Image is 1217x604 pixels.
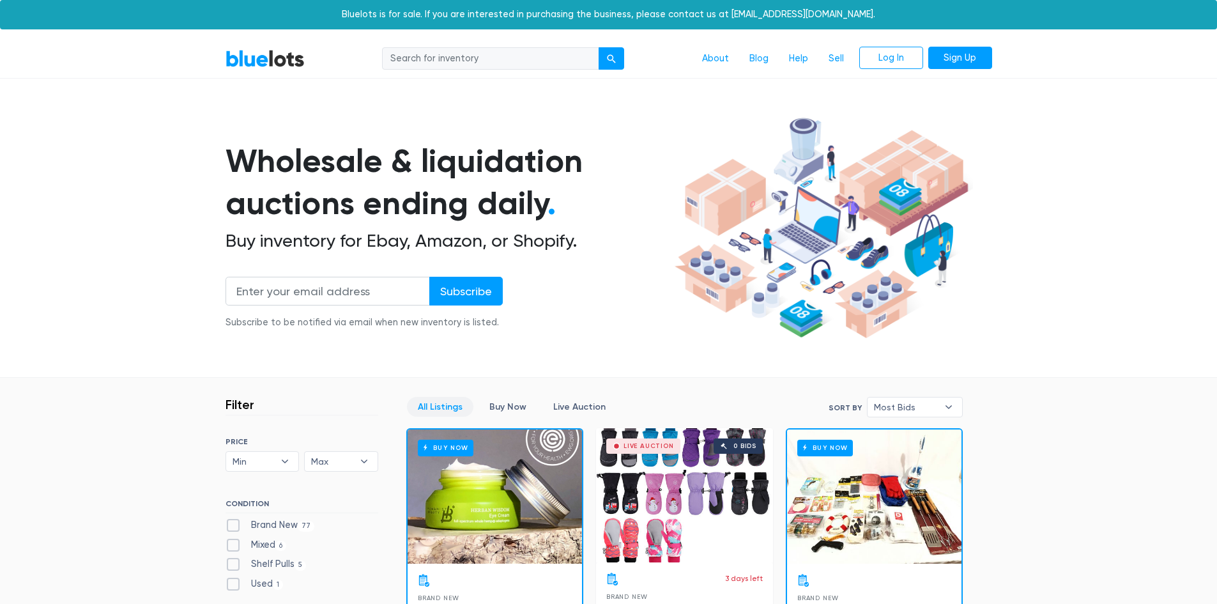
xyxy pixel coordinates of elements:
span: Min [233,452,275,471]
label: Shelf Pulls [226,557,307,571]
span: 5 [295,561,307,571]
h6: PRICE [226,437,378,446]
b: ▾ [351,452,378,471]
a: Live Auction 0 bids [596,428,773,562]
a: Buy Now [478,397,537,417]
a: Blog [739,47,779,71]
a: Buy Now [408,430,582,564]
label: Used [226,577,284,591]
img: hero-ee84e7d0318cb26816c560f6b4441b76977f77a177738b4e94f68c95b2b83dbb.png [670,112,973,345]
span: Max [311,452,353,471]
h6: Buy Now [418,440,473,456]
a: Log In [859,47,923,70]
a: Sell [818,47,854,71]
div: 0 bids [733,443,756,449]
a: Live Auction [542,397,616,417]
span: Brand New [418,594,459,601]
a: Buy Now [787,430,961,564]
a: BlueLots [226,49,305,68]
h2: Buy inventory for Ebay, Amazon, or Shopify. [226,230,670,252]
span: 77 [298,521,315,531]
p: 3 days left [725,573,763,584]
input: Enter your email address [226,277,430,306]
input: Search for inventory [382,47,599,70]
b: ▾ [935,398,962,417]
span: Brand New [606,593,648,600]
h6: CONDITION [226,499,378,513]
h3: Filter [226,397,254,412]
span: 6 [275,541,287,551]
div: Subscribe to be notified via email when new inventory is listed. [226,316,503,330]
label: Sort By [829,402,862,414]
span: 1 [273,580,284,590]
input: Subscribe [429,277,503,306]
label: Mixed [226,538,287,552]
h1: Wholesale & liquidation auctions ending daily [226,140,670,225]
span: Most Bids [874,398,938,417]
a: Sign Up [928,47,992,70]
span: . [547,184,556,222]
div: Live Auction [624,443,674,449]
a: Help [779,47,818,71]
b: ▾ [272,452,298,471]
span: Brand New [797,594,839,601]
label: Brand New [226,518,315,532]
a: About [692,47,739,71]
h6: Buy Now [797,440,853,456]
a: All Listings [407,397,473,417]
